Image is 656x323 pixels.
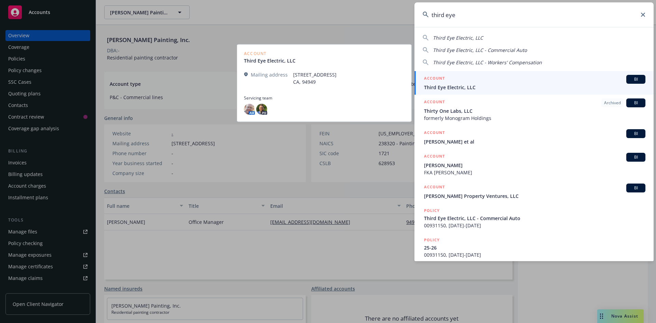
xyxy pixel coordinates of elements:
h5: ACCOUNT [424,75,445,83]
span: [PERSON_NAME] [424,162,645,169]
span: Third Eye Electric, LLC - Commercial Auto [424,215,645,222]
span: Third Eye Electric, LLC [424,84,645,91]
a: ACCOUNTBI[PERSON_NAME] et al [414,125,654,149]
span: FKA [PERSON_NAME] [424,169,645,176]
a: POLICY25-2600931150, [DATE]-[DATE] [414,233,654,262]
span: formerly Monogram Holdings [424,115,645,122]
span: Third Eye Electric, LLC - Commercial Auto [433,47,527,53]
span: BI [629,131,643,137]
span: 25-26 [424,244,645,251]
span: Third Eye Electric, LLC - Workers' Compensation [433,59,542,66]
span: Thirty One Labs, LLC [424,107,645,115]
a: ACCOUNTBI[PERSON_NAME] Property Ventures, LLC [414,180,654,203]
span: BI [629,185,643,191]
h5: POLICY [424,237,440,243]
a: ACCOUNTArchivedBIThirty One Labs, LLCformerly Monogram Holdings [414,95,654,125]
h5: ACCOUNT [424,98,445,107]
span: [PERSON_NAME] Property Ventures, LLC [424,192,645,200]
input: Search... [414,2,654,27]
span: BI [629,154,643,160]
h5: ACCOUNT [424,184,445,192]
span: BI [629,100,643,106]
h5: ACCOUNT [424,153,445,161]
a: POLICYThird Eye Electric, LLC - Commercial Auto00931150, [DATE]-[DATE] [414,203,654,233]
span: 00931150, [DATE]-[DATE] [424,251,645,258]
span: 00931150, [DATE]-[DATE] [424,222,645,229]
span: BI [629,76,643,82]
span: Archived [604,100,621,106]
span: [PERSON_NAME] et al [424,138,645,145]
a: ACCOUNTBI[PERSON_NAME]FKA [PERSON_NAME] [414,149,654,180]
a: ACCOUNTBIThird Eye Electric, LLC [414,71,654,95]
h5: POLICY [424,207,440,214]
h5: ACCOUNT [424,129,445,137]
span: Third Eye Electric, LLC [433,35,483,41]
